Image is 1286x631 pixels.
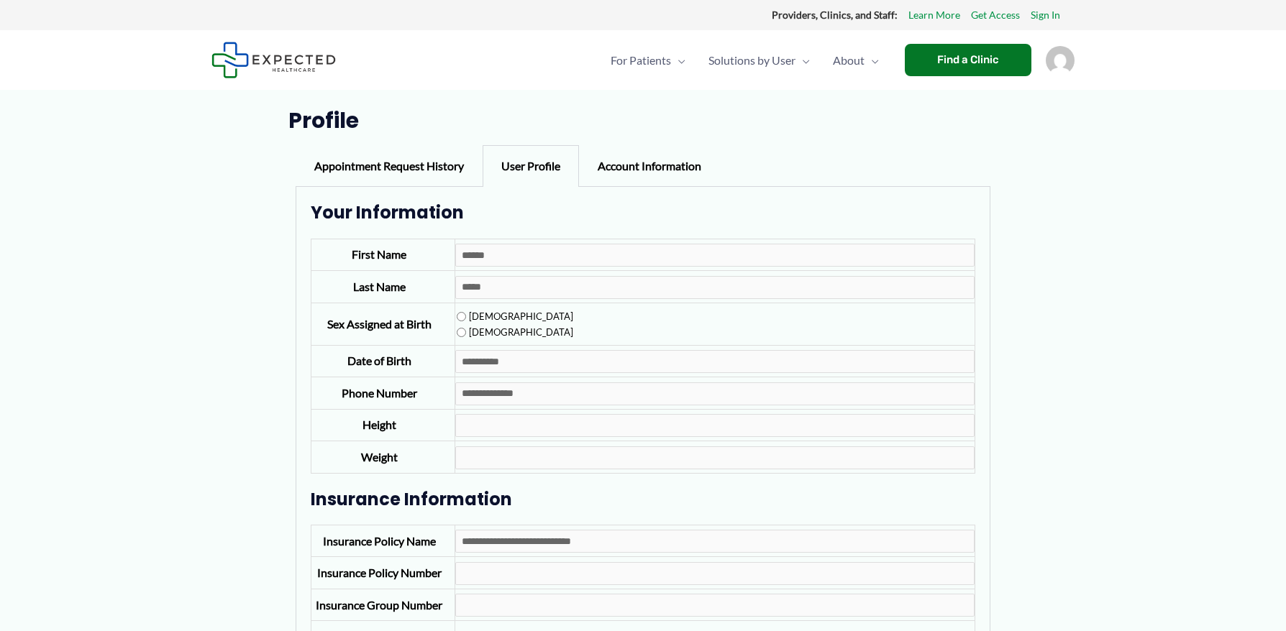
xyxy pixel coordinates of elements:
[905,44,1031,76] a: Find a Clinic
[708,35,795,86] span: Solutions by User
[362,418,396,431] label: Height
[316,598,442,612] label: Insurance Group Number
[296,145,483,187] div: Appointment Request History
[342,386,417,400] label: Phone Number
[772,9,898,21] strong: Providers, Clinics, and Staff:
[599,35,890,86] nav: Primary Site Navigation
[795,35,810,86] span: Menu Toggle
[865,35,879,86] span: Menu Toggle
[323,534,436,548] label: Insurance Policy Name
[697,35,821,86] a: Solutions by UserMenu Toggle
[288,108,998,134] h1: Profile
[1031,6,1060,24] a: Sign In
[457,312,466,321] input: [DEMOGRAPHIC_DATA]
[311,201,976,224] h3: Your Information
[361,450,398,464] label: Weight
[457,328,466,337] input: [DEMOGRAPHIC_DATA]
[1046,52,1075,65] a: Account icon link
[211,42,336,78] img: Expected Healthcare Logo - side, dark font, small
[971,6,1020,24] a: Get Access
[457,310,573,322] label: [DEMOGRAPHIC_DATA]
[671,35,685,86] span: Menu Toggle
[327,317,432,331] label: Sex Assigned at Birth
[352,247,406,261] label: First Name
[317,566,442,579] label: Insurance Policy Number
[611,35,671,86] span: For Patients
[457,326,573,338] label: [DEMOGRAPHIC_DATA]
[483,145,579,187] div: User Profile
[579,145,720,187] div: Account Information
[599,35,697,86] a: For PatientsMenu Toggle
[353,280,406,293] label: Last Name
[821,35,890,86] a: AboutMenu Toggle
[311,488,976,510] h3: Insurance Information
[347,354,411,367] label: Date of Birth
[908,6,960,24] a: Learn More
[833,35,865,86] span: About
